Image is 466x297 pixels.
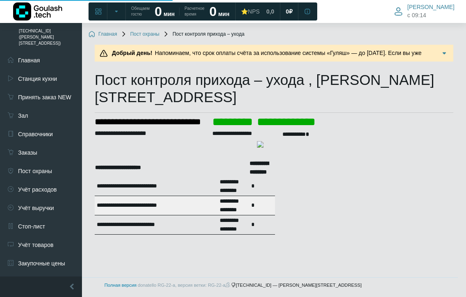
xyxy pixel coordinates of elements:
a: ⭐NPS 0,0 [236,4,279,19]
span: мин [218,11,229,17]
span: Обещаем гостю [131,6,150,17]
span: NPS [248,8,260,15]
span: 0,0 [266,8,274,15]
span: 0 [286,8,289,15]
h1: Пост контроля прихода – ухода , [PERSON_NAME][STREET_ADDRESS] [95,71,453,106]
strong: 0 [209,4,217,19]
footer: [TECHNICAL_ID] — [PERSON_NAME][STREET_ADDRESS] [8,277,458,293]
a: Полная версия [105,283,136,288]
b: Добрый день! [112,50,152,56]
a: 0 ₽ [281,4,298,19]
a: Главная [89,31,117,38]
a: Обещаем гостю 0 мин Расчетное время 0 мин [126,4,234,19]
span: Пост контроля прихода – ухода [163,31,244,38]
span: Напоминаем, что срок оплаты счёта за использование системы «Гуляш» — до [DATE]. Если вы уже произ... [109,50,436,73]
span: Расчетное время [184,6,204,17]
span: мин [164,11,175,17]
a: Пост охраны [120,31,159,38]
span: c 09:14 [407,11,426,20]
span: [PERSON_NAME] [407,3,455,11]
img: Логотип компании Goulash.tech [13,2,62,21]
button: [PERSON_NAME] c 09:14 [389,2,459,21]
span: ₽ [289,8,293,15]
img: Подробнее [440,49,448,57]
div: ⭐ [241,8,260,15]
strong: 0 [155,4,162,19]
span: donatello RG-22-a, версия ветки: RG-22-a [138,283,231,288]
img: Предупреждение [100,49,108,57]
